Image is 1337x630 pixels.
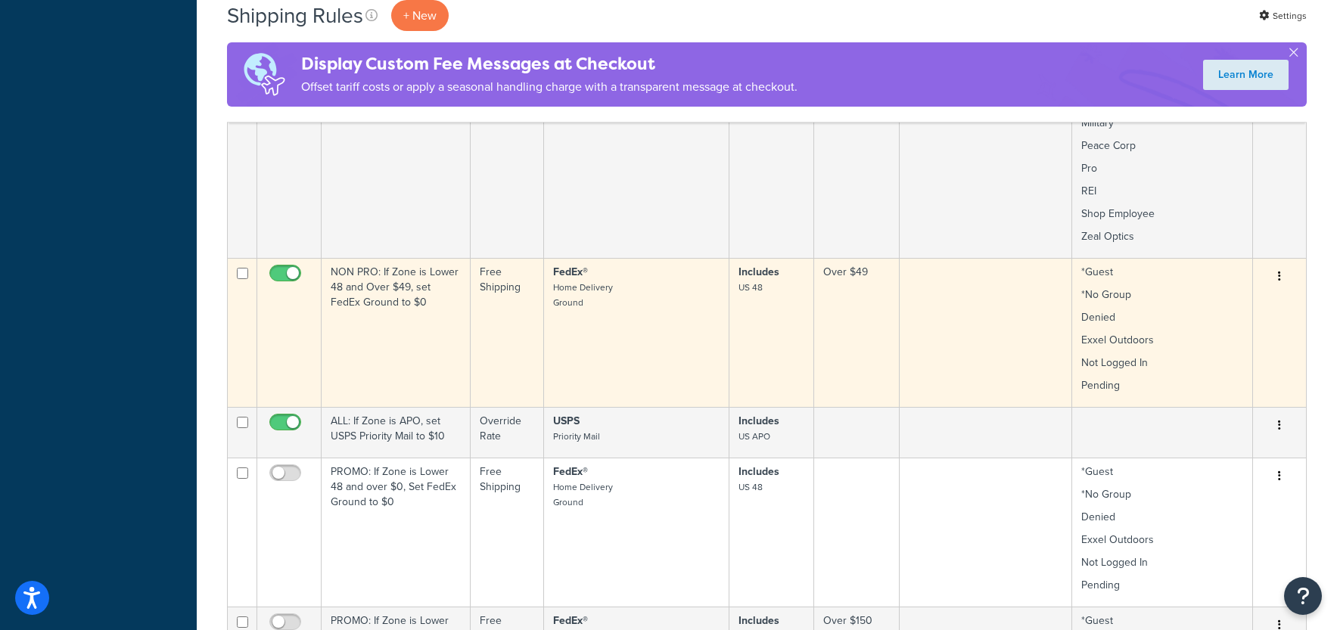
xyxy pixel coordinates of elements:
[738,480,763,494] small: US 48
[471,258,544,407] td: Free Shipping
[738,464,779,479] strong: Includes
[1081,138,1243,154] p: Peace Corp
[1081,378,1243,393] p: Pending
[738,264,779,280] strong: Includes
[738,613,779,628] strong: Includes
[1081,578,1243,593] p: Pending
[227,42,301,107] img: duties-banner-06bc72dcb5fe05cb3f9472aba00be2ae8eb53ab6f0d8bb03d382ba314ac3c341.png
[553,480,613,509] small: Home Delivery Ground
[301,76,798,98] p: Offset tariff costs or apply a seasonal handling charge with a transparent message at checkout.
[1203,60,1289,90] a: Learn More
[322,458,471,607] td: PROMO: If Zone is Lower 48 and over $0, Set FedEx Ground to $0
[1081,116,1243,131] p: Military
[1072,458,1253,607] td: *Guest
[553,464,588,479] strong: FedEx®
[322,407,471,458] td: ALL: If Zone is APO, set USPS Priority Mail to $10
[553,264,588,280] strong: FedEx®
[1081,510,1243,525] p: Denied
[1081,532,1243,548] p: Exxel Outdoors
[553,430,600,443] small: Priority Mail
[1081,310,1243,325] p: Denied
[1081,355,1243,371] p: Not Logged In
[471,458,544,607] td: Free Shipping
[1081,287,1243,303] p: *No Group
[1284,577,1322,615] button: Open Resource Center
[814,258,899,407] td: Over $49
[1081,333,1243,348] p: Exxel Outdoors
[227,1,363,30] h1: Shipping Rules
[322,258,471,407] td: NON PRO: If Zone is Lower 48 and Over $49, set FedEx Ground to $0
[553,281,613,309] small: Home Delivery Ground
[738,430,770,443] small: US APO
[301,51,798,76] h4: Display Custom Fee Messages at Checkout
[1081,487,1243,502] p: *No Group
[1081,161,1243,176] p: Pro
[1072,258,1253,407] td: *Guest
[1259,5,1307,26] a: Settings
[1081,555,1243,570] p: Not Logged In
[1081,184,1243,199] p: REI
[553,613,588,628] strong: FedEx®
[738,413,779,429] strong: Includes
[553,413,580,429] strong: USPS
[471,407,544,458] td: Override Rate
[1081,206,1243,222] p: Shop Employee
[1081,229,1243,244] p: Zeal Optics
[738,281,763,294] small: US 48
